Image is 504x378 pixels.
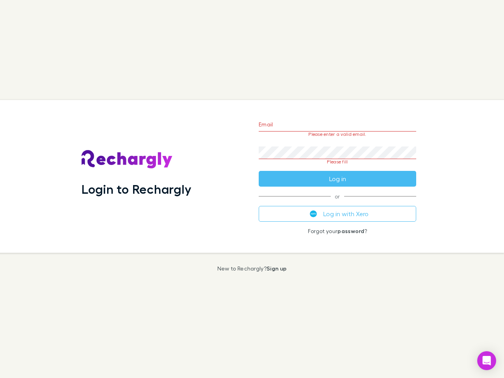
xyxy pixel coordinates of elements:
a: password [337,228,364,234]
p: Please enter a valid email. [259,132,416,137]
p: Forgot your ? [259,228,416,234]
div: Open Intercom Messenger [477,351,496,370]
p: New to Rechargly? [217,265,287,272]
img: Xero's logo [310,210,317,217]
button: Log in with Xero [259,206,416,222]
h1: Login to Rechargly [82,182,191,196]
p: Please fill [259,159,416,165]
button: Log in [259,171,416,187]
img: Rechargly's Logo [82,150,173,169]
a: Sign up [267,265,287,272]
